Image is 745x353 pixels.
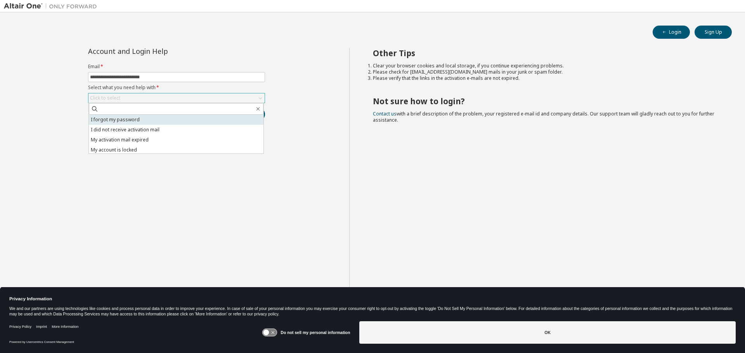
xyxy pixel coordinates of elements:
[88,93,265,103] div: Click to select
[89,115,263,125] li: I forgot my password
[695,26,732,39] button: Sign Up
[373,63,718,69] li: Clear your browser cookies and local storage, if you continue experiencing problems.
[373,96,718,106] h2: Not sure how to login?
[653,26,690,39] button: Login
[373,110,397,117] a: Contact us
[373,48,718,58] h2: Other Tips
[88,84,265,91] label: Select what you need help with
[88,64,265,70] label: Email
[373,110,714,123] span: with a brief description of the problem, your registered e-mail id and company details. Our suppo...
[373,75,718,81] li: Please verify that the links in the activation e-mails are not expired.
[88,48,230,54] div: Account and Login Help
[90,95,120,101] div: Click to select
[4,2,101,10] img: Altair One
[373,69,718,75] li: Please check for [EMAIL_ADDRESS][DOMAIN_NAME] mails in your junk or spam folder.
